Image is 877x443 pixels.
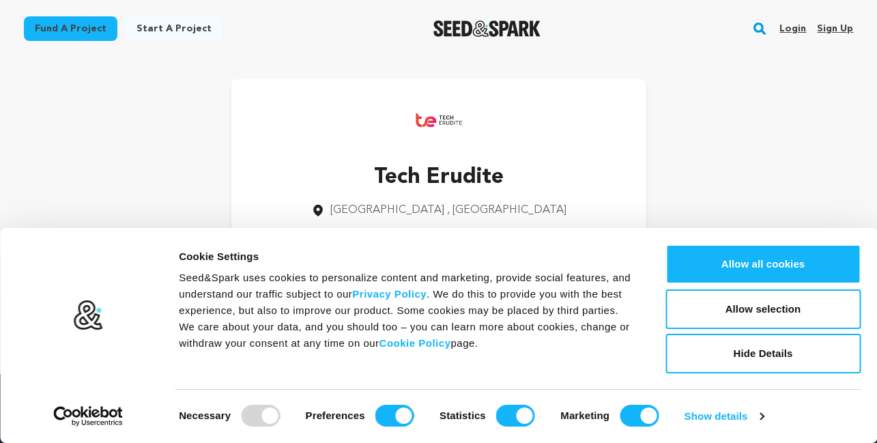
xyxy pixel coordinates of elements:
img: https://seedandspark-static.s3.us-east-2.amazonaws.com/images/User/002/321/944/medium/f6c831ad66d... [412,93,466,147]
strong: Necessary [179,410,231,421]
strong: Statistics [440,410,486,421]
img: logo [73,300,104,331]
a: Login [779,18,806,40]
p: Tech Erudite [311,161,566,194]
strong: Preferences [306,410,365,421]
img: Seed&Spark Logo Dark Mode [433,20,541,37]
strong: Marketing [560,410,609,421]
legend: Consent Selection [178,399,179,400]
a: Cookie Policy [379,337,451,349]
div: Cookie Settings [179,248,635,265]
button: Allow selection [665,289,861,329]
a: Sign up [817,18,853,40]
a: Show details [685,406,764,427]
div: Seed&Spark uses cookies to personalize content and marketing, provide social features, and unders... [179,270,635,352]
a: Fund a project [24,16,117,41]
a: Usercentrics Cookiebot - opens in a new window [29,406,148,427]
a: Privacy Policy [352,288,427,300]
button: Hide Details [665,334,861,373]
a: Start a project [126,16,222,41]
a: Seed&Spark Homepage [433,20,541,37]
span: , [GEOGRAPHIC_DATA] [447,205,566,216]
span: [GEOGRAPHIC_DATA] [330,205,444,216]
button: Allow all cookies [665,244,861,284]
